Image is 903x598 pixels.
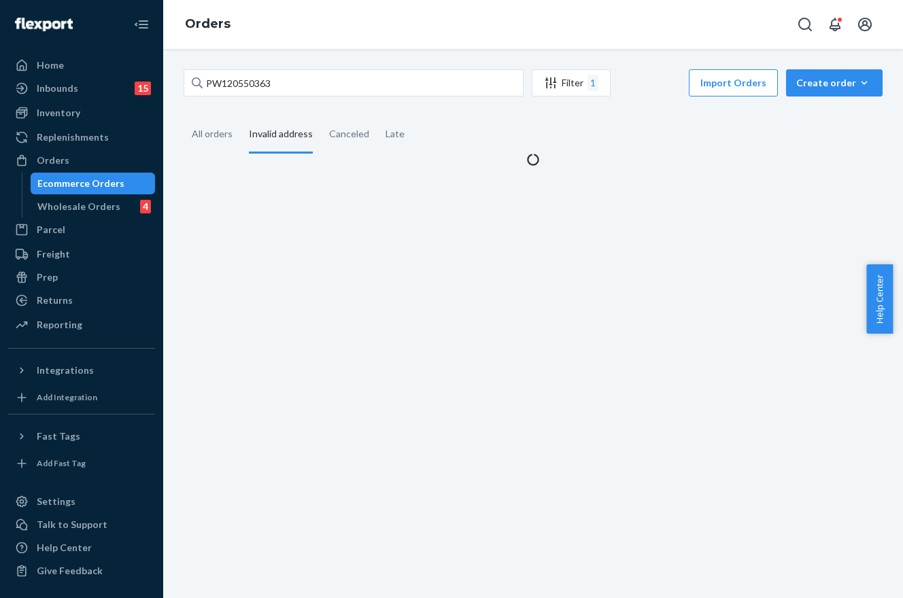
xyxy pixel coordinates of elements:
[37,364,94,377] div: Integrations
[15,18,73,31] img: Flexport logo
[192,116,233,152] div: All orders
[184,69,524,96] input: Search orders
[37,270,58,284] div: Prep
[8,126,155,148] a: Replenishments
[135,82,151,95] div: 15
[37,429,80,443] div: Fast Tags
[786,69,883,96] button: Create order
[37,294,73,307] div: Returns
[37,58,64,72] div: Home
[37,564,103,578] div: Give Feedback
[689,69,778,96] button: Import Orders
[8,425,155,447] button: Fast Tags
[8,102,155,124] a: Inventory
[185,16,231,31] a: Orders
[31,173,156,194] a: Ecommerce Orders
[37,154,69,167] div: Orders
[532,75,610,91] div: Filter
[8,149,155,171] a: Orders
[37,391,97,403] div: Add Integration
[532,69,611,96] button: Filter
[37,82,78,95] div: Inbounds
[8,289,155,311] a: Returns
[8,314,155,336] a: Reporting
[37,318,82,332] div: Reporting
[817,557,889,591] iframe: Opens a widget where you can chat to one of our agents
[174,5,241,44] ol: breadcrumbs
[8,387,155,408] a: Add Integration
[8,537,155,559] a: Help Center
[851,11,879,38] button: Open account menu
[587,75,598,91] div: 1
[37,541,92,555] div: Help Center
[8,266,155,288] a: Prep
[8,491,155,512] a: Settings
[8,219,155,241] a: Parcel
[796,76,872,90] div: Create order
[791,11,819,38] button: Open Search Box
[8,54,155,76] a: Home
[37,200,120,213] div: Wholesale Orders
[249,116,313,154] div: Invalid address
[140,200,151,213] div: 4
[8,359,155,381] button: Integrations
[37,223,65,236] div: Parcel
[386,116,405,152] div: Late
[8,514,155,535] button: Talk to Support
[8,560,155,582] button: Give Feedback
[821,11,849,38] button: Open notifications
[8,77,155,99] a: Inbounds15
[37,457,86,469] div: Add Fast Tag
[37,177,124,190] div: Ecommerce Orders
[37,130,109,144] div: Replenishments
[37,495,75,508] div: Settings
[8,453,155,474] a: Add Fast Tag
[329,116,369,152] div: Canceled
[8,243,155,265] a: Freight
[37,518,107,531] div: Talk to Support
[37,247,70,261] div: Freight
[31,196,156,217] a: Wholesale Orders4
[128,11,155,38] button: Close Navigation
[37,106,80,120] div: Inventory
[866,264,893,334] button: Help Center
